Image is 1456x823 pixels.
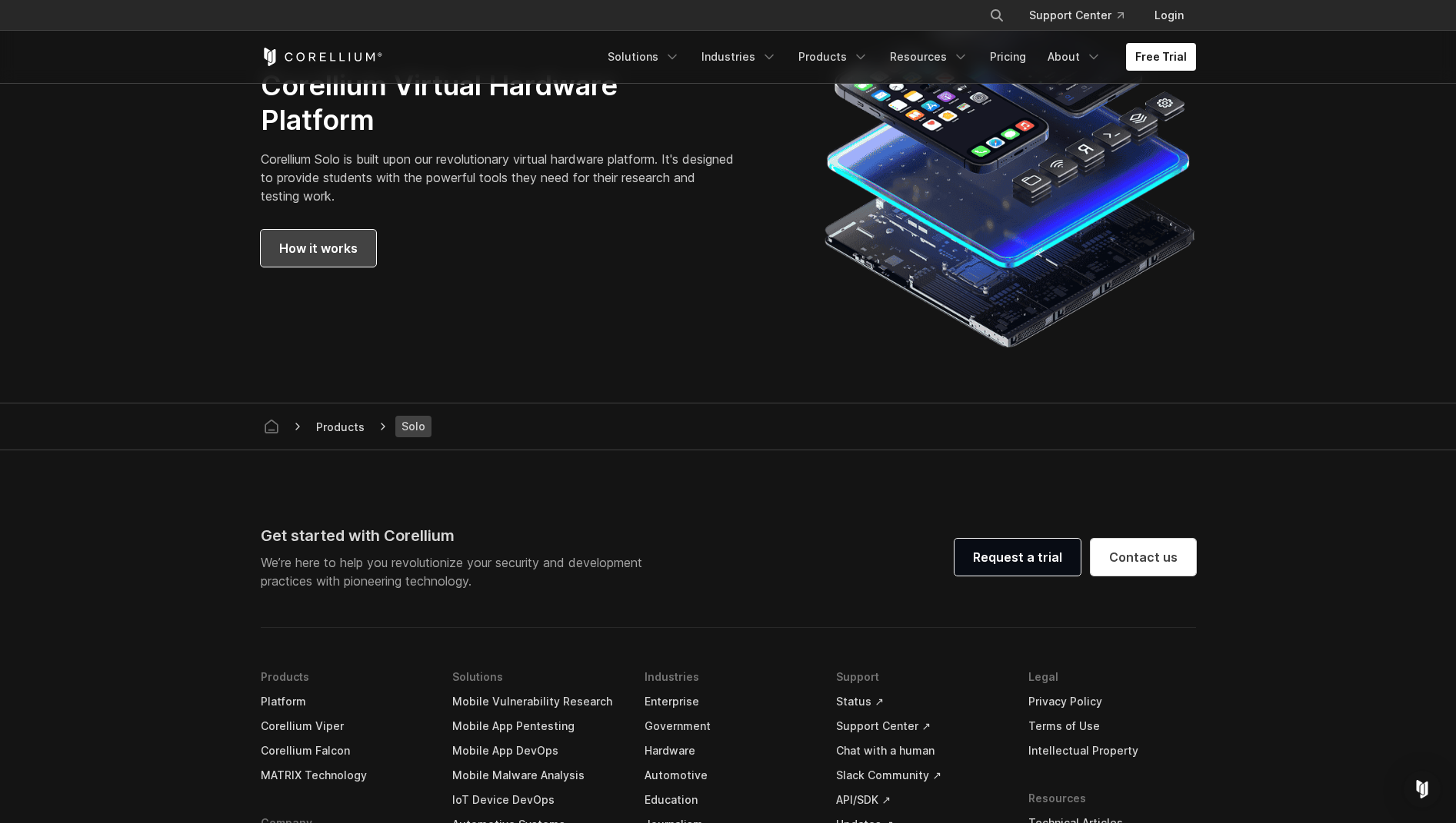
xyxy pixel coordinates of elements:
p: Corellium Solo is built upon our revolutionary virtual hardware platform. It's designed to provid... [261,150,735,205]
a: Resources [881,43,978,71]
a: Login [1142,2,1196,29]
a: API/SDK ↗ [836,788,1004,812]
div: Get started with Corellium [261,524,655,547]
a: Status ↗ [836,689,1004,714]
a: Chat with a human [836,738,1004,763]
a: MATRIX Technology [261,763,428,788]
a: Slack Community ↗ [836,763,1004,788]
a: About [1038,43,1111,71]
a: IoT Device DevOps [452,788,620,812]
a: Mobile Vulnerability Research [452,689,620,714]
a: Enterprise [645,689,812,714]
a: Pricing [981,43,1035,71]
a: Industries [692,43,786,71]
a: Mobile Malware Analysis [452,763,620,788]
a: Intellectual Property [1028,738,1196,763]
a: Privacy Policy [1028,689,1196,714]
h2: Corellium Virtual Hardware Platform [261,68,735,138]
a: Corellium home [258,416,285,437]
button: Search [983,2,1011,29]
div: Products [310,419,371,435]
div: Open Intercom Messenger [1404,771,1441,808]
a: Products [789,43,878,71]
a: Support Center ↗ [836,714,1004,738]
span: Products [310,417,371,436]
a: Free Trial [1126,43,1196,71]
a: Mobile App DevOps [452,738,620,763]
p: We’re here to help you revolutionize your security and development practices with pioneering tech... [261,553,655,590]
a: Terms of Use [1028,714,1196,738]
span: How it works [279,239,358,257]
a: Contact us [1091,539,1196,576]
a: Corellium Falcon [261,738,428,763]
a: Corellium Viper [261,714,428,738]
div: Navigation Menu [598,43,1196,71]
a: How it works [261,230,376,267]
a: Support Center [1017,2,1136,29]
a: Corellium Home [261,48,383,66]
a: Government [645,714,812,738]
a: Request a trial [955,539,1081,576]
div: Navigation Menu [971,2,1196,29]
span: Solo [395,416,431,437]
a: Hardware [645,738,812,763]
a: Platform [261,689,428,714]
a: Education [645,788,812,812]
a: Mobile App Pentesting [452,714,620,738]
a: Automotive [645,763,812,788]
a: Solutions [598,43,689,71]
